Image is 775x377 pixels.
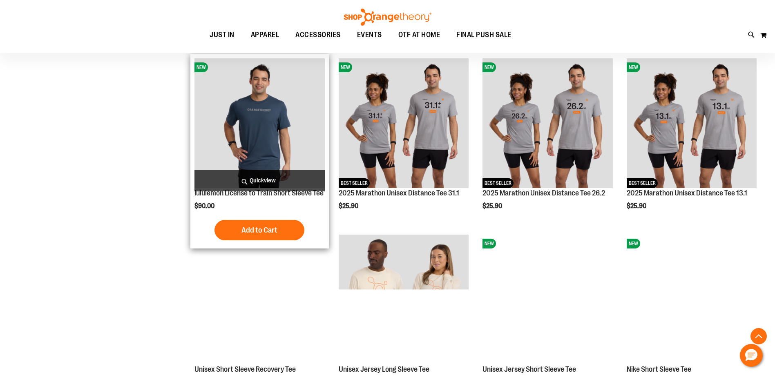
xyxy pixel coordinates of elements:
[627,58,757,188] img: 2025 Marathon Unisex Distance Tee 13.1
[627,365,691,373] a: Nike Short Sleeve Tee
[194,170,324,191] a: Quickview
[194,62,208,72] span: NEW
[627,62,640,72] span: NEW
[478,54,616,231] div: product
[456,26,511,44] span: FINAL PUSH SALE
[295,26,341,44] span: ACCESSORIES
[194,235,324,366] a: Unisex Short Sleeve Recovery Tee
[339,235,469,366] a: Unisex Jersey Long Sleeve Tee
[482,58,612,189] a: 2025 Marathon Unisex Distance Tee 26.2NEWBEST SELLER
[241,226,277,235] span: Add to Cart
[482,178,514,188] span: BEST SELLER
[190,54,328,248] div: product
[210,26,235,44] span: JUST IN
[398,26,440,44] span: OTF AT HOME
[194,365,296,373] a: Unisex Short Sleeve Recovery Tee
[194,58,324,189] a: lululemon License to Train Short Sleeve TeeNEW
[287,26,349,44] a: ACCESSORIES
[339,189,459,197] a: 2025 Marathon Unisex Distance Tee 31.1
[339,202,360,210] span: $25.90
[627,235,757,366] a: Nike Short Sleeve TeeNEW
[482,235,612,366] a: Unisex Jersey Short Sleeve TeeNEW
[339,62,352,72] span: NEW
[339,178,370,188] span: BEST SELLER
[627,189,747,197] a: 2025 Marathon Unisex Distance Tee 13.1
[482,365,576,373] a: Unisex Jersey Short Sleeve Tee
[482,62,496,72] span: NEW
[627,239,640,248] span: NEW
[627,178,658,188] span: BEST SELLER
[482,239,496,248] span: NEW
[627,58,757,189] a: 2025 Marathon Unisex Distance Tee 13.1NEWBEST SELLER
[201,26,243,44] a: JUST IN
[243,26,288,44] a: APPAREL
[482,235,612,364] img: Unisex Jersey Short Sleeve Tee
[194,235,324,364] img: Unisex Short Sleeve Recovery Tee
[482,202,503,210] span: $25.90
[339,235,469,364] img: Unisex Jersey Long Sleeve Tee
[390,26,449,44] a: OTF AT HOME
[482,189,605,197] a: 2025 Marathon Unisex Distance Tee 26.2
[357,26,382,44] span: EVENTS
[343,9,433,26] img: Shop Orangetheory
[339,58,469,189] a: 2025 Marathon Unisex Distance Tee 31.1NEWBEST SELLER
[740,344,763,367] button: Hello, have a question? Let’s chat.
[627,202,648,210] span: $25.90
[194,202,216,210] span: $90.00
[339,58,469,188] img: 2025 Marathon Unisex Distance Tee 31.1
[448,26,520,44] a: FINAL PUSH SALE
[482,58,612,188] img: 2025 Marathon Unisex Distance Tee 26.2
[194,189,324,197] a: lululemon License to Train Short Sleeve Tee
[335,54,473,231] div: product
[214,220,304,240] button: Add to Cart
[251,26,279,44] span: APPAREL
[349,26,390,44] a: EVENTS
[339,365,429,373] a: Unisex Jersey Long Sleeve Tee
[627,235,757,364] img: Nike Short Sleeve Tee
[194,58,324,188] img: lululemon License to Train Short Sleeve Tee
[623,54,761,231] div: product
[750,328,767,344] button: Back To Top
